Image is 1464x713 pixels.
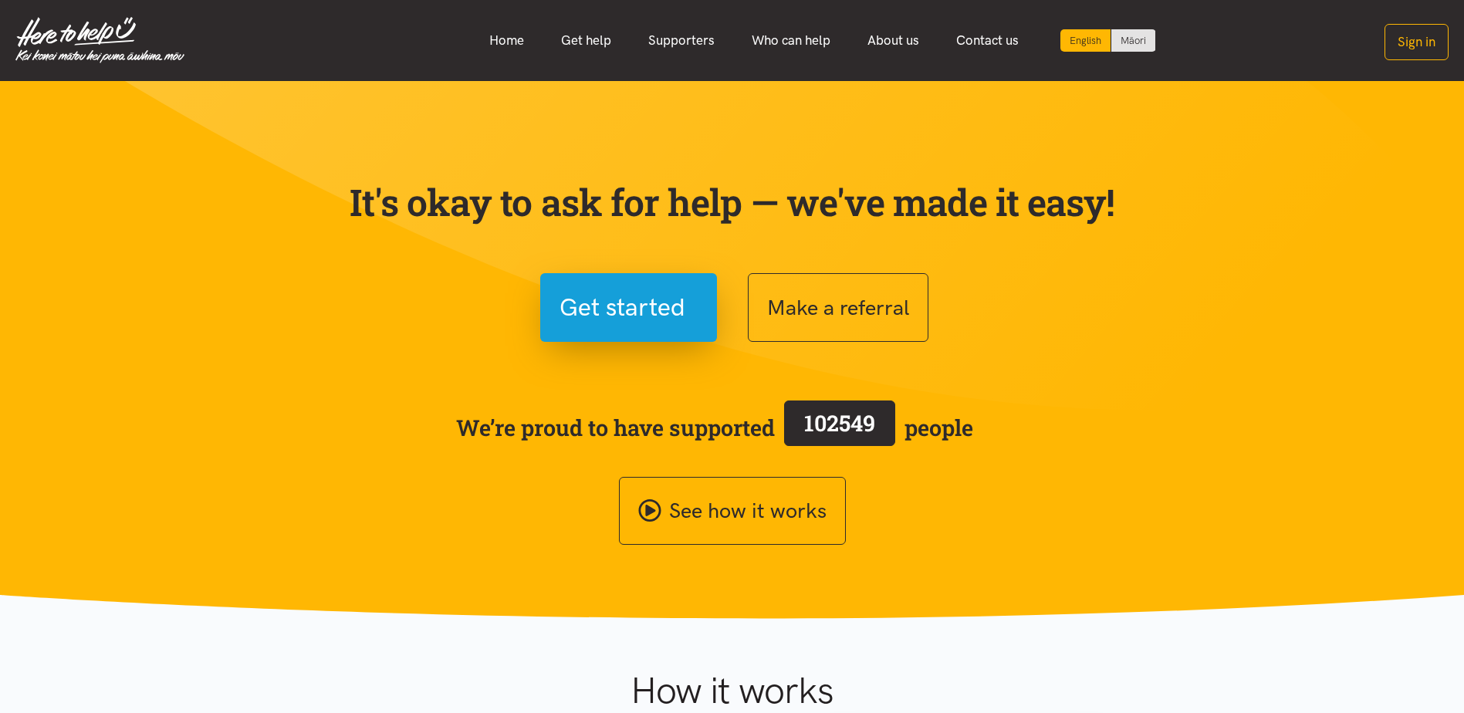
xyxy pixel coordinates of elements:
[938,24,1037,57] a: Contact us
[471,24,543,57] a: Home
[748,273,928,342] button: Make a referral
[543,24,630,57] a: Get help
[540,273,717,342] button: Get started
[456,397,973,458] span: We’re proud to have supported people
[733,24,849,57] a: Who can help
[1111,29,1155,52] a: Switch to Te Reo Māori
[560,288,685,327] span: Get started
[15,17,184,63] img: Home
[480,668,984,713] h1: How it works
[619,477,846,546] a: See how it works
[1060,29,1156,52] div: Language toggle
[1060,29,1111,52] div: Current language
[775,397,904,458] a: 102549
[849,24,938,57] a: About us
[804,408,875,438] span: 102549
[347,180,1118,225] p: It's okay to ask for help — we've made it easy!
[1385,24,1449,60] button: Sign in
[630,24,733,57] a: Supporters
